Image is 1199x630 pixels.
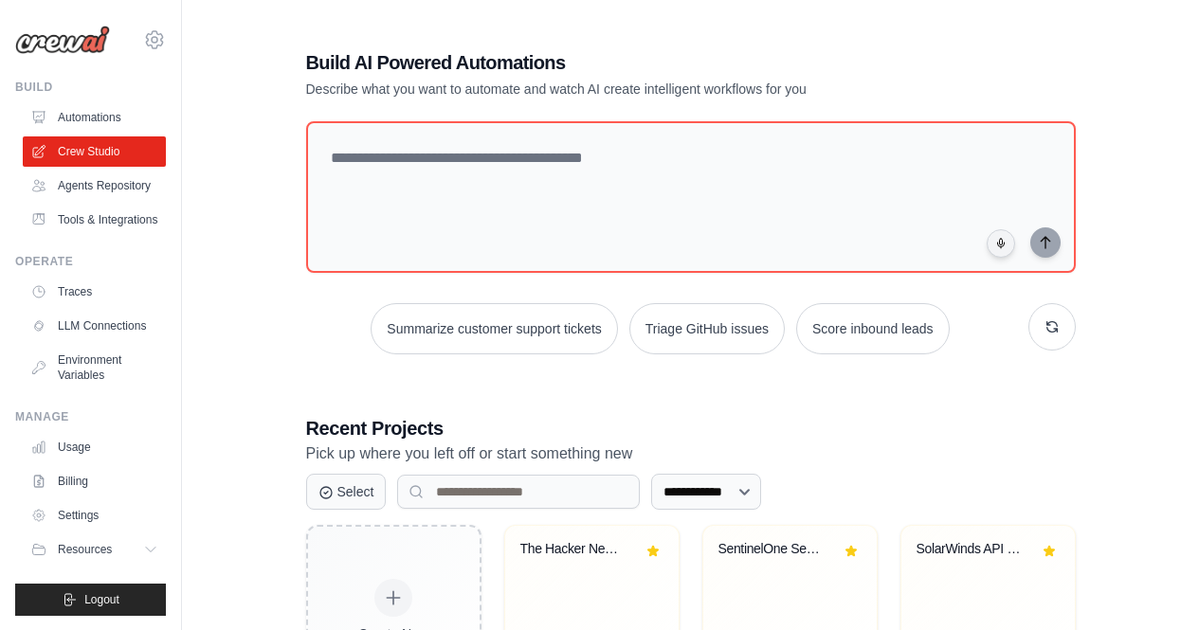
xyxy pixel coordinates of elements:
[306,80,943,99] p: Describe what you want to automate and watch AI create intelligent workflows for you
[23,311,166,341] a: LLM Connections
[642,541,663,562] button: Remove from favorites
[15,26,110,54] img: Logo
[23,466,166,496] a: Billing
[306,49,943,76] h1: Build AI Powered Automations
[629,303,785,354] button: Triage GitHub issues
[1028,303,1076,351] button: Get new suggestions
[840,541,861,562] button: Remove from favorites
[917,541,1031,558] div: SolarWinds API Network Monitoring Automation
[1038,541,1059,562] button: Remove from favorites
[23,102,166,133] a: Automations
[23,277,166,307] a: Traces
[15,254,166,269] div: Operate
[58,542,112,557] span: Resources
[23,205,166,235] a: Tools & Integrations
[23,500,166,531] a: Settings
[23,345,166,390] a: Environment Variables
[306,441,1076,466] p: Pick up where you left off or start something new
[987,229,1015,258] button: Click to speak your automation idea
[15,584,166,616] button: Logout
[520,541,635,558] div: The Hacker News Auto-Monitor + Threat Intelligence Analyzer
[23,171,166,201] a: Agents Repository
[84,592,119,607] span: Logout
[306,415,1076,441] h3: Recent Projects
[23,136,166,167] a: Crew Studio
[23,432,166,462] a: Usage
[371,303,617,354] button: Summarize customer support tickets
[23,534,166,565] button: Resources
[15,80,166,95] div: Build
[718,541,833,558] div: SentinelOne Security Data Analysis
[306,474,387,510] button: Select
[796,303,950,354] button: Score inbound leads
[15,409,166,424] div: Manage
